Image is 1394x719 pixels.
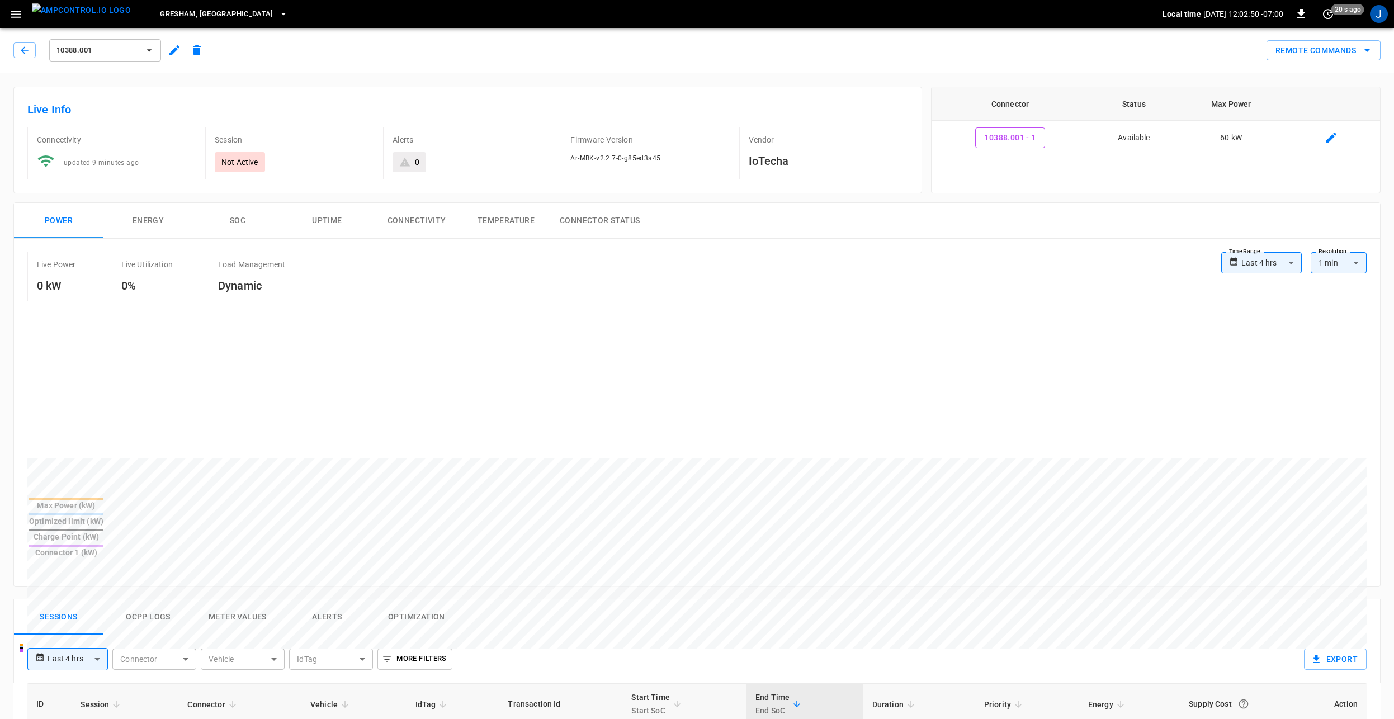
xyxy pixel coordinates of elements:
[215,134,374,145] p: Session
[393,134,552,145] p: Alerts
[37,134,196,145] p: Connectivity
[193,599,282,635] button: Meter Values
[14,203,103,239] button: Power
[103,203,193,239] button: Energy
[121,277,173,295] h6: 0%
[372,599,461,635] button: Optimization
[193,203,282,239] button: SOC
[218,259,285,270] p: Load Management
[1370,5,1388,23] div: profile-icon
[372,203,461,239] button: Connectivity
[570,154,660,162] span: Ar-MBK-v2.2.7-0-g85ed3a45
[1304,649,1367,670] button: Export
[1331,4,1364,15] span: 20 s ago
[1267,40,1381,61] button: Remote Commands
[1089,87,1179,121] th: Status
[218,277,285,295] h6: Dynamic
[932,87,1380,155] table: connector table
[377,649,452,670] button: More Filters
[415,157,419,168] div: 0
[160,8,273,21] span: Gresham, [GEOGRAPHIC_DATA]
[631,704,670,717] p: Start SoC
[631,690,670,717] div: Start Time
[631,690,684,717] span: Start TimeStart SoC
[1319,5,1337,23] button: set refresh interval
[1203,8,1283,20] p: [DATE] 12:02:50 -07:00
[1319,247,1346,256] label: Resolution
[37,277,76,295] h6: 0 kW
[1179,87,1283,121] th: Max Power
[1267,40,1381,61] div: remote commands options
[1189,694,1316,714] div: Supply Cost
[749,134,908,145] p: Vendor
[1234,694,1254,714] button: The cost of your charging session based on your supply rates
[461,203,551,239] button: Temperature
[749,152,908,170] h6: IoTecha
[155,3,292,25] button: Gresham, [GEOGRAPHIC_DATA]
[121,259,173,270] p: Live Utilization
[27,101,908,119] h6: Live Info
[984,698,1026,711] span: Priority
[1089,121,1179,155] td: Available
[282,599,372,635] button: Alerts
[64,159,139,167] span: updated 9 minutes ago
[975,127,1045,148] button: 10388.001 - 1
[103,599,193,635] button: Ocpp logs
[1163,8,1201,20] p: Local time
[755,690,790,717] div: End Time
[32,3,131,17] img: ampcontrol.io logo
[872,698,918,711] span: Duration
[48,649,108,670] div: Last 4 hrs
[49,39,161,62] button: 10388.001
[282,203,372,239] button: Uptime
[1311,252,1367,273] div: 1 min
[755,704,790,717] p: End SoC
[551,203,649,239] button: Connector Status
[755,690,804,717] span: End TimeEnd SoC
[932,87,1089,121] th: Connector
[1229,247,1260,256] label: Time Range
[56,44,139,57] span: 10388.001
[1241,252,1302,273] div: Last 4 hrs
[570,134,730,145] p: Firmware Version
[310,698,352,711] span: Vehicle
[415,698,451,711] span: IdTag
[14,599,103,635] button: Sessions
[37,259,76,270] p: Live Power
[187,698,239,711] span: Connector
[1088,698,1128,711] span: Energy
[81,698,124,711] span: Session
[1179,121,1283,155] td: 60 kW
[221,157,258,168] p: Not Active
